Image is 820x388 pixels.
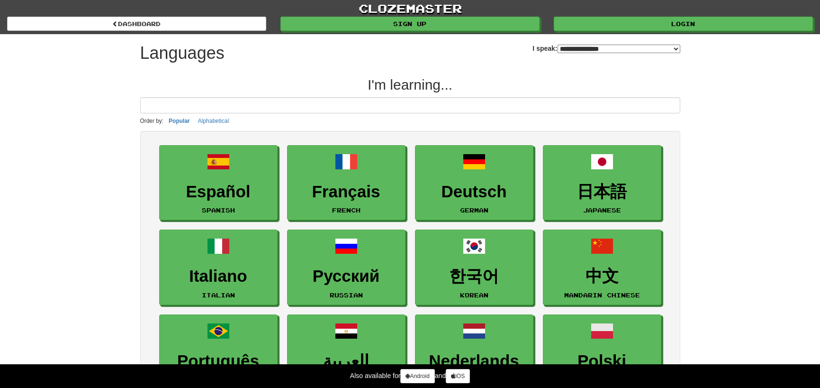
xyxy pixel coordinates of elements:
[543,145,661,221] a: 日本語Japanese
[558,45,680,53] select: I speak:
[159,230,278,305] a: ItalianoItalian
[548,183,656,201] h3: 日本語
[166,116,193,126] button: Popular
[280,17,540,31] a: Sign up
[548,352,656,370] h3: Polski
[420,267,528,286] h3: 한국어
[140,118,164,124] small: Order by:
[140,77,680,92] h2: I'm learning...
[292,267,400,286] h3: Русский
[195,116,232,126] button: Alphabetical
[415,145,533,221] a: DeutschGerman
[460,207,488,213] small: German
[330,292,363,298] small: Russian
[202,207,235,213] small: Spanish
[548,267,656,286] h3: 中文
[159,145,278,221] a: EspañolSpanish
[7,17,266,31] a: dashboard
[420,183,528,201] h3: Deutsch
[164,183,272,201] h3: Español
[554,17,813,31] a: Login
[292,183,400,201] h3: Français
[420,352,528,370] h3: Nederlands
[543,230,661,305] a: 中文Mandarin Chinese
[332,207,360,213] small: French
[164,267,272,286] h3: Italiano
[202,292,235,298] small: Italian
[532,44,680,53] label: I speak:
[400,369,434,383] a: Android
[140,44,225,63] h1: Languages
[583,207,621,213] small: Japanese
[446,369,470,383] a: iOS
[287,230,405,305] a: РусскийRussian
[460,292,488,298] small: Korean
[164,352,272,370] h3: Português
[287,145,405,221] a: FrançaisFrench
[564,292,640,298] small: Mandarin Chinese
[292,352,400,370] h3: العربية
[415,230,533,305] a: 한국어Korean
